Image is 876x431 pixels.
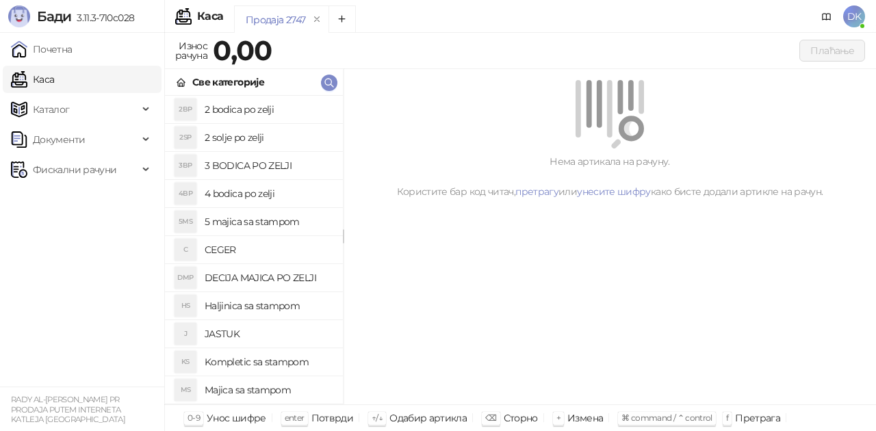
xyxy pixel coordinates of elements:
[197,11,223,22] div: Каса
[328,5,356,33] button: Add tab
[726,413,728,423] span: f
[175,267,196,289] div: DMP
[175,239,196,261] div: C
[175,155,196,177] div: 3BP
[11,36,73,63] a: Почетна
[567,409,603,427] div: Измена
[205,295,332,317] h4: Haljinica sa stampom
[389,409,467,427] div: Одабир артикла
[11,395,125,424] small: RADY AL-[PERSON_NAME] PR PRODAJA PUTEM INTERNETA KATLEJA [GEOGRAPHIC_DATA]
[285,413,305,423] span: enter
[11,66,54,93] a: Каса
[799,40,865,62] button: Плаћање
[577,185,651,198] a: унесите шифру
[175,183,196,205] div: 4BP
[175,379,196,401] div: MS
[205,323,332,345] h4: JASTUK
[33,126,85,153] span: Документи
[205,127,332,148] h4: 2 solje po zelji
[71,12,134,24] span: 3.11.3-710c028
[175,211,196,233] div: 5MS
[205,379,332,401] h4: Majica sa stampom
[205,211,332,233] h4: 5 majica sa stampom
[37,8,71,25] span: Бади
[556,413,561,423] span: +
[485,413,496,423] span: ⌫
[175,127,196,148] div: 2SP
[175,99,196,120] div: 2BP
[205,155,332,177] h4: 3 BODICA PO ZELJI
[205,99,332,120] h4: 2 bodica po zelji
[372,413,383,423] span: ↑/↓
[188,413,200,423] span: 0-9
[207,409,266,427] div: Унос шифре
[816,5,838,27] a: Документација
[205,239,332,261] h4: CEGER
[843,5,865,27] span: DK
[175,351,196,373] div: KS
[205,267,332,289] h4: DECIJA MAJICA PO ZELJI
[213,34,272,67] strong: 0,00
[175,323,196,345] div: J
[360,154,860,199] div: Нема артикала на рачуну. Користите бар код читач, или како бисте додали артикле на рачун.
[172,37,210,64] div: Износ рачуна
[735,409,780,427] div: Претрага
[192,75,264,90] div: Све категорије
[621,413,712,423] span: ⌘ command / ⌃ control
[311,409,354,427] div: Потврди
[33,156,116,183] span: Фискални рачуни
[33,96,70,123] span: Каталог
[205,351,332,373] h4: Kompletic sa stampom
[515,185,558,198] a: претрагу
[205,183,332,205] h4: 4 bodica po zelji
[165,96,343,404] div: grid
[246,12,305,27] div: Продаја 2747
[8,5,30,27] img: Logo
[175,295,196,317] div: HS
[504,409,538,427] div: Сторно
[308,14,326,25] button: remove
